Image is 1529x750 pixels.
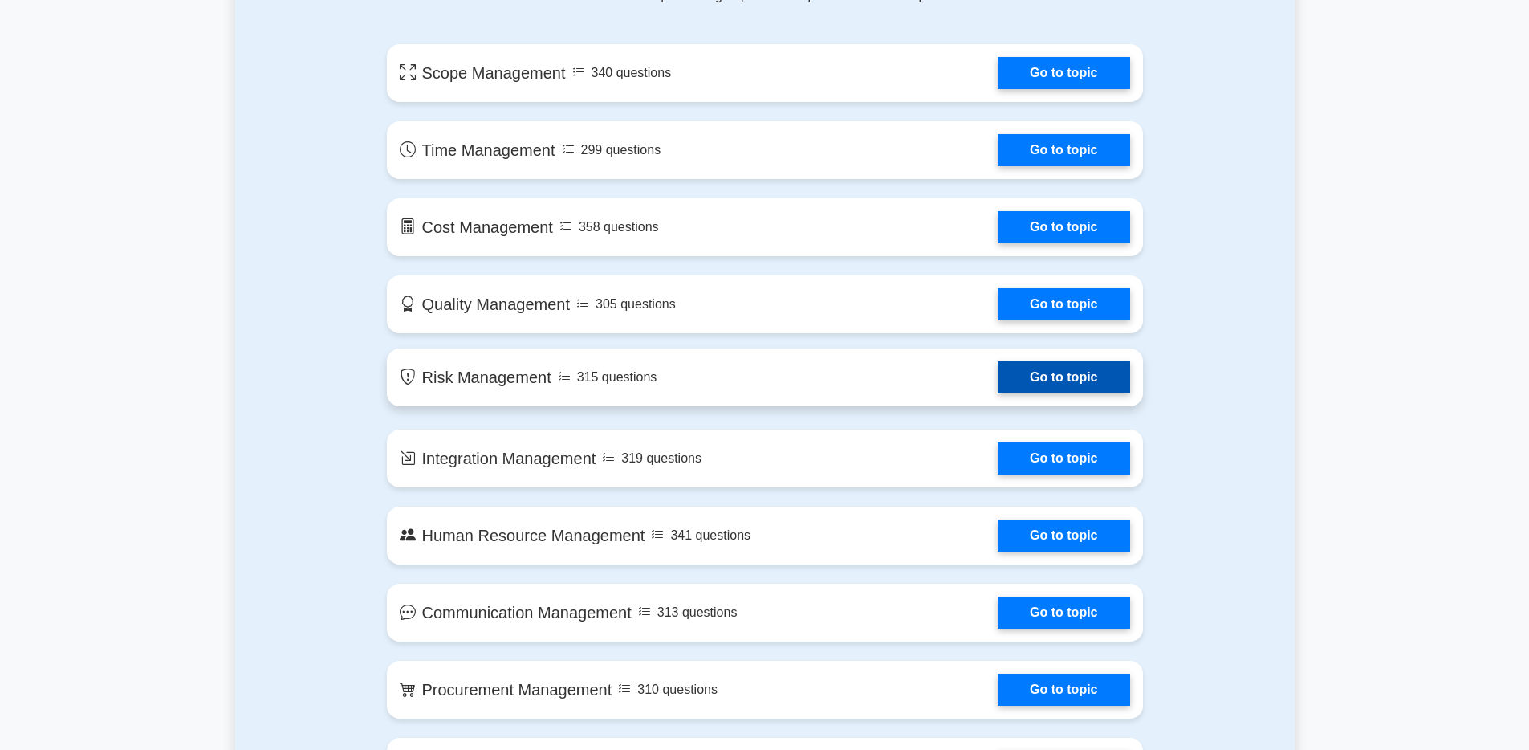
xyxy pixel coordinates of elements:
[998,597,1129,629] a: Go to topic
[998,442,1129,475] a: Go to topic
[998,134,1129,166] a: Go to topic
[998,211,1129,243] a: Go to topic
[998,361,1129,393] a: Go to topic
[998,57,1129,89] a: Go to topic
[998,674,1129,706] a: Go to topic
[998,520,1129,552] a: Go to topic
[998,288,1129,320] a: Go to topic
